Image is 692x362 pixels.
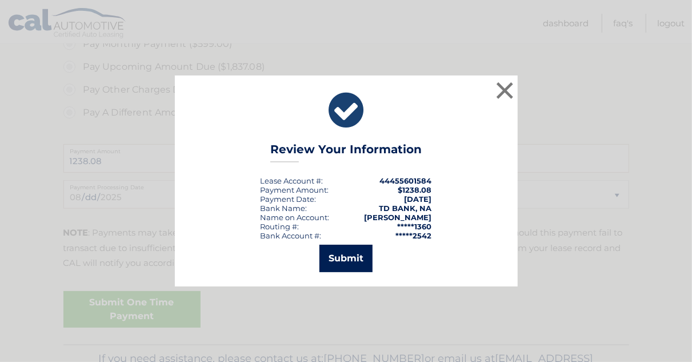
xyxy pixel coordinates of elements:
[261,231,322,240] div: Bank Account #:
[398,185,432,194] span: $1238.08
[261,204,307,213] div: Bank Name:
[270,142,422,162] h3: Review Your Information
[494,79,517,102] button: ×
[261,185,329,194] div: Payment Amount:
[261,176,323,185] div: Lease Account #:
[405,194,432,204] span: [DATE]
[261,213,330,222] div: Name on Account:
[261,222,299,231] div: Routing #:
[365,213,432,222] strong: [PERSON_NAME]
[319,245,373,272] button: Submit
[261,194,315,204] span: Payment Date
[379,204,432,213] strong: TD BANK, NA
[261,194,317,204] div: :
[380,176,432,185] strong: 44455601584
